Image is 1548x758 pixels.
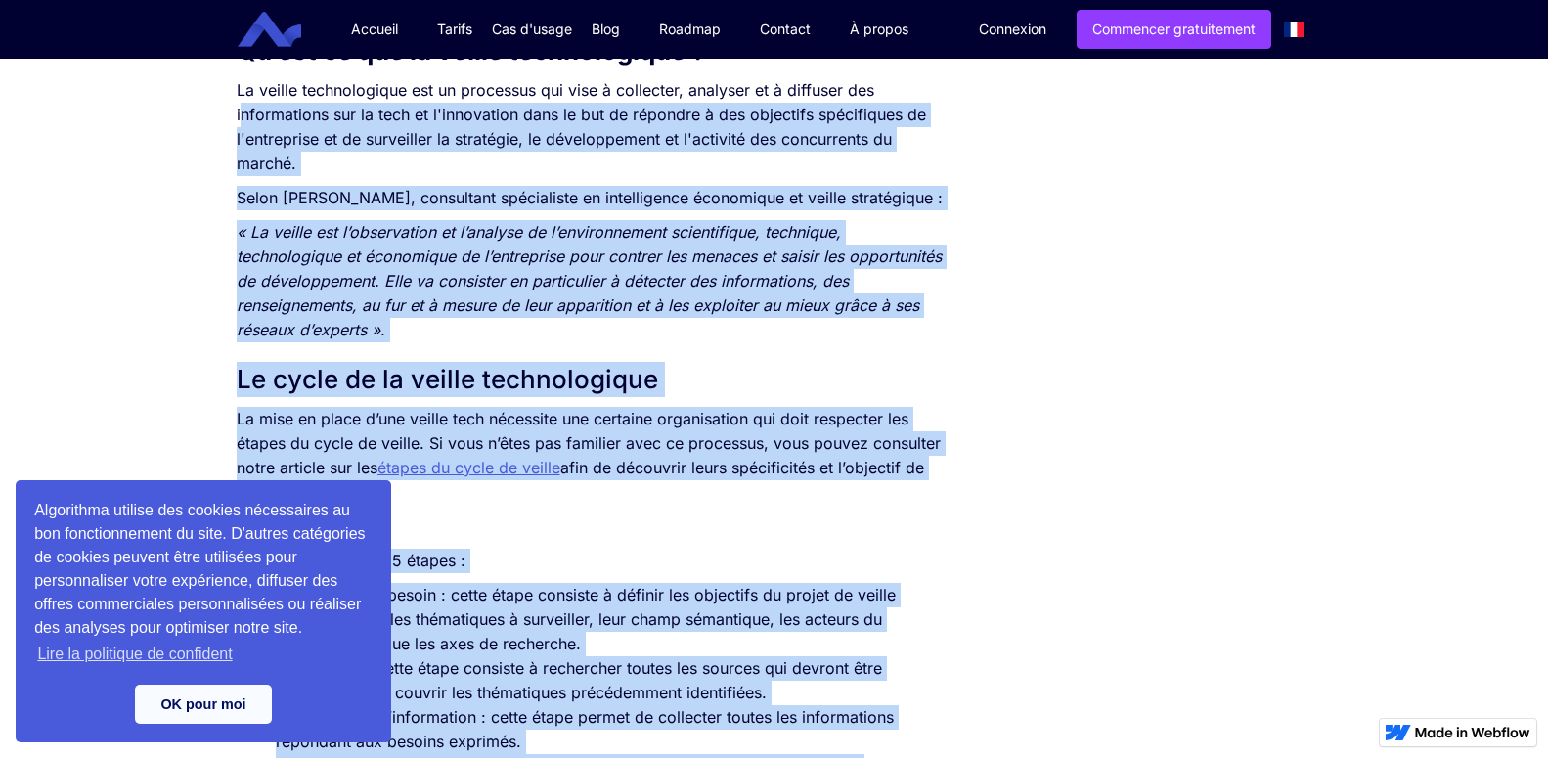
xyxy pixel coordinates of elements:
img: Made in Webflow [1415,727,1530,738]
a: Commencer gratuitement [1077,10,1271,49]
p: Selon [PERSON_NAME], consultant spécialiste en intelligence économique et veille stratégique : [237,186,948,210]
p: Nous avons identifié 5 étapes : [237,549,948,573]
strong: Qu’est ce que la veille technologique ? [237,35,706,66]
a: home [252,12,316,48]
div: Cas d'usage [492,20,572,39]
a: étapes du cycle de veille [377,458,560,477]
p: ‍ [237,514,948,539]
p: La mise en place d’une veille tech nécessite une certaine organisation qui doit respecter les éta... [237,407,948,505]
li: Le sourcing : cette étape consiste à rechercher toutes les sources qui devront être exploitées po... [276,656,948,705]
li: Le cadrage du besoin : cette étape consiste à définir les objectifs du projet de veille technolog... [276,583,948,656]
li: La collecte de l’information : cette étape permet de collecter toutes les informations répondant ... [276,705,948,754]
span: Algorithma utilise des cookies nécessaires au bon fonctionnement du site. D'autres catégories de ... [34,499,373,669]
a: Connexion [964,11,1061,48]
p: La veille technologique est un processus qui vise à collecter, analyser et à diffuser des informa... [237,78,948,176]
em: « La veille est l’observation et l’analyse de l’environnement scientifique, technique, technologi... [237,222,942,339]
a: learn more about cookies [34,640,236,669]
h2: Le cycle de la veille technologique [237,362,948,397]
div: cookieconsent [16,480,391,742]
a: dismiss cookie message [135,685,272,724]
